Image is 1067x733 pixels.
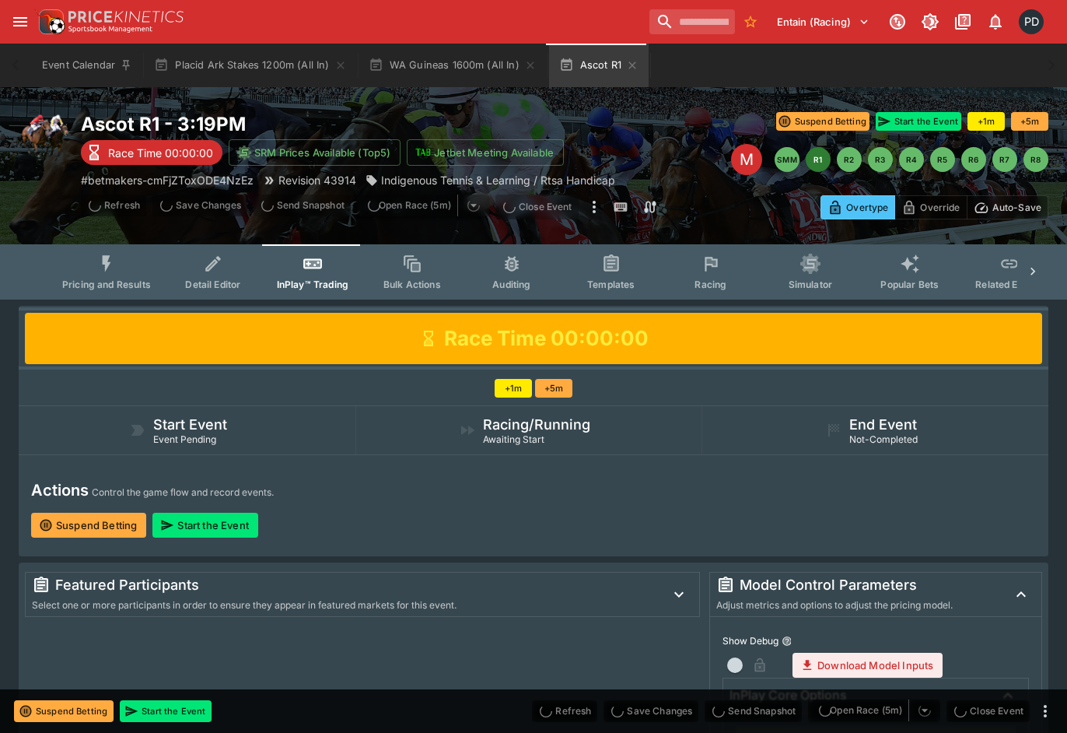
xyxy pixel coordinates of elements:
span: Related Events [975,279,1043,290]
button: Start the Event [876,112,961,131]
span: Detail Editor [185,279,240,290]
button: No Bookmarks [738,9,763,34]
p: Revision 43914 [278,172,356,188]
button: R5 [930,147,955,172]
button: R1 [806,147,831,172]
button: R6 [961,147,986,172]
button: more [1036,702,1055,721]
button: more [585,195,603,219]
span: Racing [694,279,726,290]
div: Start From [820,195,1048,219]
img: Sportsbook Management [68,26,152,33]
button: +1m [495,379,532,398]
button: Start the Event [120,700,212,722]
h2: Copy To Clipboard [81,112,645,136]
span: Simulator [789,279,832,290]
div: Paul Dicioccio [1019,9,1044,34]
div: Featured Participants [32,576,652,594]
button: Show Debug [782,636,792,647]
span: Adjust metrics and options to adjust the pricing model. [716,599,953,611]
nav: pagination navigation [775,147,1048,172]
button: R7 [992,147,1017,172]
button: Start the Event [152,513,257,538]
p: Auto-Save [992,199,1041,216]
h1: Race Time 00:00:00 [444,325,649,352]
h5: End Event [849,416,917,433]
div: Event type filters [50,244,1017,300]
button: Paul Dicioccio [1014,5,1048,39]
button: R4 [899,147,924,172]
span: Pricing and Results [62,279,151,290]
button: R2 [837,147,862,172]
button: Suspend Betting [776,112,869,131]
button: Jetbet Meeting Available [407,139,564,166]
p: Override [920,199,960,216]
span: Event Pending [153,433,216,445]
button: WA Guineas 1600m (All In) [359,44,546,87]
span: Bulk Actions [383,279,441,290]
div: split button [808,700,940,721]
button: Overtype [820,195,895,219]
p: Show Debug [722,634,778,647]
img: PriceKinetics [68,11,184,23]
h5: Racing/Running [483,416,590,433]
button: R3 [868,147,893,172]
span: Templates [587,279,635,290]
button: R8 [1023,147,1048,172]
div: split button [357,195,489,216]
button: Connected to PK [883,8,911,36]
div: Edit Meeting [731,144,762,175]
button: +5m [1011,112,1048,131]
p: Indigenous Tennis & Learning / Rtsa Handicap [381,172,615,188]
img: jetbet-logo.svg [415,145,431,160]
div: Indigenous Tennis & Learning / Rtsa Handicap [366,172,615,188]
h6: InPlay Core Options [729,687,847,703]
button: Notifications [981,8,1009,36]
button: open drawer [6,8,34,36]
h5: Start Event [153,416,227,433]
button: Auto-Save [967,195,1048,219]
span: Select one or more participants in order to ensure they appear in featured markets for this event. [32,599,457,611]
p: Copy To Clipboard [81,172,254,188]
button: Suspend Betting [31,513,146,538]
span: Awaiting Start [483,433,544,445]
button: Download Model Inputs [792,653,943,678]
button: Select Tenant [768,9,879,34]
button: Suspend Betting [14,700,114,722]
input: search [649,9,735,34]
button: Override [894,195,967,219]
span: Not-Completed [849,433,918,445]
span: Popular Bets [880,279,939,290]
span: InPlay™ Trading [277,279,348,290]
button: Event Calendar [33,44,142,87]
img: horse_racing.png [19,112,68,162]
div: Model Control Parameters [716,576,995,594]
button: Placid Ark Stakes 1200m (All In) [145,44,355,87]
button: +5m [535,379,572,398]
button: Documentation [949,8,977,36]
span: Auditing [492,279,530,290]
button: Toggle light/dark mode [916,8,944,36]
button: SRM Prices Available (Top5) [229,139,401,166]
p: Race Time 00:00:00 [108,145,213,161]
button: Ascot R1 [549,44,649,87]
button: +1m [967,112,1005,131]
img: PriceKinetics Logo [34,6,65,37]
h4: Actions [31,480,89,500]
p: Control the game flow and record events. [92,485,274,500]
p: Overtype [846,199,888,216]
button: SMM [775,147,799,172]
